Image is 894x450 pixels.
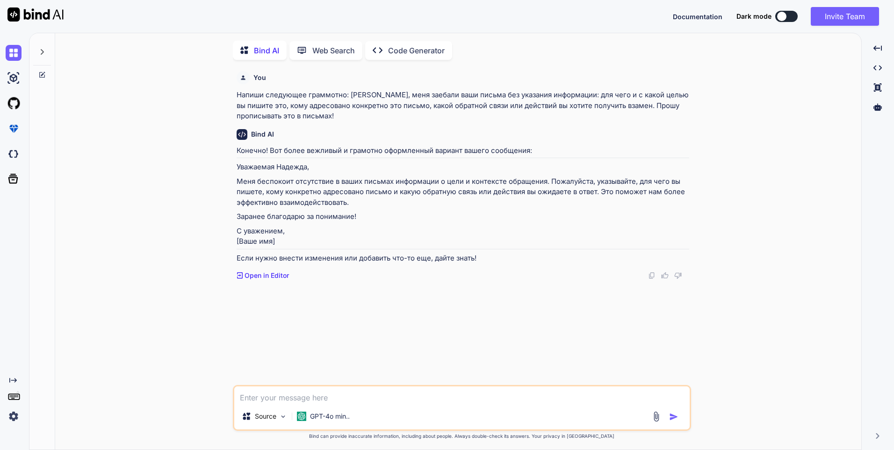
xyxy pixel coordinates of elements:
img: chat [6,45,22,61]
p: Меня беспокоит отсутствие в ваших письмах информации о цели и контексте обращения. Пожалуйста, ук... [237,176,689,208]
p: Source [255,412,276,421]
h6: You [253,73,266,82]
img: settings [6,408,22,424]
img: attachment [651,411,662,422]
img: Bind AI [7,7,64,22]
span: Dark mode [736,12,771,21]
p: Open in Editor [245,271,289,280]
button: Documentation [673,12,722,22]
img: githubLight [6,95,22,111]
p: GPT-4o min.. [310,412,350,421]
img: GPT-4o mini [297,412,306,421]
img: Pick Models [279,413,287,421]
img: copy [648,272,656,279]
img: dislike [674,272,682,279]
img: like [661,272,669,279]
h6: Bind AI [251,130,274,139]
span: Documentation [673,13,722,21]
p: Code Generator [388,45,445,56]
img: icon [669,412,678,421]
p: Если нужно внести изменения или добавить что-то еще, дайте знать! [237,253,689,264]
img: premium [6,121,22,137]
p: Конечно! Вот более вежливый и грамотно оформленный вариант вашего сообщения: [237,145,689,156]
p: Заранее благодарю за понимание! [237,211,689,222]
img: darkCloudIdeIcon [6,146,22,162]
img: ai-studio [6,70,22,86]
p: Напиши следующее граммотно: [PERSON_NAME], меня заебали ваши письма без указания информации: для ... [237,90,689,122]
p: Bind AI [254,45,279,56]
button: Invite Team [811,7,879,26]
p: Bind can provide inaccurate information, including about people. Always double-check its answers.... [233,433,691,440]
p: С уважением, [Ваше имя] [237,226,689,247]
p: Web Search [312,45,355,56]
p: Уважаемая Надежда, [237,162,689,173]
